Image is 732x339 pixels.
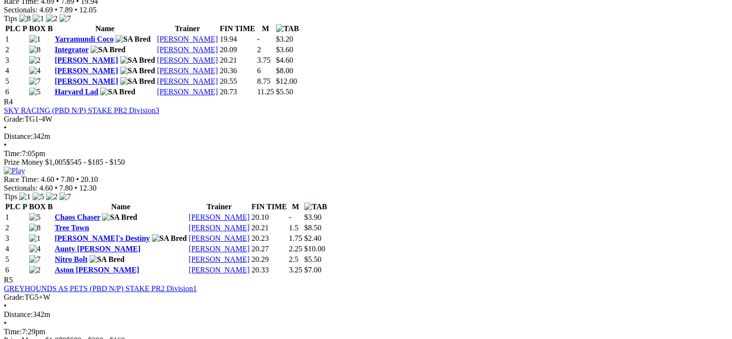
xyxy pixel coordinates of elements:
[251,244,287,254] td: 20.27
[289,213,291,221] text: -
[29,255,41,264] img: 7
[5,34,28,44] td: 1
[55,35,114,43] a: Yarramundi Coco
[79,6,96,14] span: 12.05
[157,88,218,96] a: [PERSON_NAME]
[5,203,21,211] span: PLC
[157,56,218,64] a: [PERSON_NAME]
[4,276,13,284] span: R5
[157,77,218,85] a: [PERSON_NAME]
[55,6,57,14] span: •
[55,224,89,232] a: Tree Town
[251,223,287,233] td: 20.21
[46,14,57,23] img: 2
[4,124,7,132] span: •
[90,255,125,264] img: SA Bred
[4,293,721,302] div: TG5+W
[19,14,31,23] img: 8
[251,255,287,264] td: 20.29
[33,192,44,201] img: 5
[23,24,27,33] span: P
[157,45,218,54] a: [PERSON_NAME]
[257,24,274,34] th: M
[152,234,187,243] img: SA Bred
[29,203,46,211] span: BOX
[29,245,41,253] img: 4
[157,35,218,43] a: [PERSON_NAME]
[188,202,250,212] th: Trainer
[5,77,28,86] td: 5
[29,45,41,54] img: 8
[276,77,297,85] span: $12.00
[5,255,28,264] td: 5
[289,266,302,274] text: 3.25
[289,245,302,253] text: 2.25
[41,175,54,183] span: 4.60
[219,45,256,55] td: 20.09
[19,192,31,201] img: 1
[91,45,126,54] img: SA Bred
[39,6,53,14] span: 4.69
[55,184,57,192] span: •
[4,293,25,301] span: Grade:
[120,77,155,86] img: SA Bred
[4,106,159,114] a: SKY RACING (PBD N/P) STAKE PR2 Division3
[219,56,256,65] td: 20.21
[257,45,261,54] text: 2
[55,213,100,221] a: Chaos Chaser
[5,66,28,76] td: 4
[189,245,250,253] a: [PERSON_NAME]
[5,87,28,97] td: 6
[304,203,327,211] img: TAB
[257,56,271,64] text: 3.75
[304,255,321,263] span: $5.50
[189,234,250,242] a: [PERSON_NAME]
[120,67,155,75] img: SA Bred
[59,14,71,23] img: 7
[251,234,287,243] td: 20.23
[304,234,321,242] span: $2.40
[100,88,135,96] img: SA Bred
[39,184,53,192] span: 4.60
[4,115,721,124] div: TG1-4W
[304,224,321,232] span: $8.50
[4,132,721,141] div: 342m
[4,115,25,123] span: Grade:
[251,213,287,222] td: 20.10
[289,234,302,242] text: 1.75
[4,284,197,293] a: GREYHOUNDS AS PETS (PBD N/P) STAKE PR2 Division1
[289,255,298,263] text: 2.5
[29,24,46,33] span: BOX
[55,255,88,263] a: Nitro Bolt
[4,302,7,310] span: •
[61,175,74,183] span: 7.80
[120,56,155,65] img: SA Bred
[4,149,721,158] div: 7:05pm
[276,67,293,75] span: $8.00
[56,175,59,183] span: •
[4,141,7,149] span: •
[5,24,21,33] span: PLC
[29,88,41,96] img: 5
[5,265,28,275] td: 6
[5,45,28,55] td: 2
[189,266,250,274] a: [PERSON_NAME]
[29,56,41,65] img: 2
[251,265,287,275] td: 20.33
[276,35,293,43] span: $3.20
[55,56,118,64] a: [PERSON_NAME]
[47,203,53,211] span: B
[5,56,28,65] td: 3
[189,224,250,232] a: [PERSON_NAME]
[4,328,721,336] div: 7:29pm
[5,223,28,233] td: 2
[54,202,187,212] th: Name
[4,167,25,175] img: Play
[29,266,41,274] img: 2
[304,245,325,253] span: $10.00
[55,245,140,253] a: Aunty [PERSON_NAME]
[55,266,139,274] a: Aston [PERSON_NAME]
[157,67,218,75] a: [PERSON_NAME]
[47,24,53,33] span: B
[304,266,321,274] span: $7.00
